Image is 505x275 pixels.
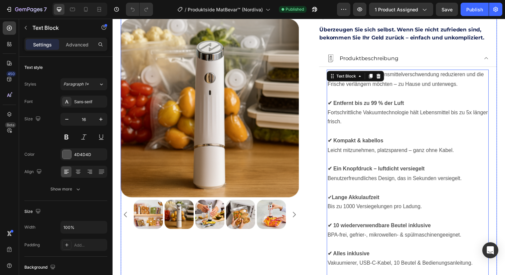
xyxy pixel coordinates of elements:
span: 1 product assigned [375,6,418,13]
div: Size [24,115,42,124]
p: Einfach in der Anwendung. Stark im Ergebnis. [219,255,383,274]
span: / [185,6,186,13]
strong: ✔ Alles inklusive [219,237,262,243]
h2: Überzeugen Sie sich selbst. Wenn Sie nicht zufrieden sind, bekommen Sie Ihr Geld zurück – einfach... [210,7,392,24]
div: 450 [6,71,16,77]
span: Produktside MatBevar™ (Nordiva) [188,6,263,13]
p: BPA-frei, gefrier-, mikrowellen- & spülmaschinengeeignet. [219,197,383,226]
div: Open Intercom Messenger [482,242,498,258]
div: Text Block [227,55,250,61]
div: Background [24,263,57,272]
div: 4D4D4D [74,152,106,158]
div: Undo/Redo [126,3,153,16]
p: Advanced [66,41,89,48]
div: Publish [466,6,483,13]
strong: ✔ Entfernt bis zu 99 % der Luft [219,83,297,89]
div: Text style [24,64,43,71]
p: ✔ Bis zu 1000 Versiegelungen pro Ladung. [219,168,383,197]
button: 1 product assigned [369,3,433,16]
div: Padding [24,242,40,248]
p: Vakuumierer, USB-C-Kabel, 10 Beutel & Bedienungsanleitung. [219,226,383,255]
button: Carousel Next Arrow [181,196,189,204]
div: Add... [74,242,106,248]
button: Save [436,3,458,16]
span: Published [286,6,304,12]
input: Auto [61,221,107,233]
span: Paragraph 1* [63,81,89,87]
div: Styles [24,81,36,87]
p: Benutzerfreundliches Design, das in Sekunden versiegelt. [219,139,383,168]
div: Align [24,167,43,176]
div: Width [24,224,35,230]
strong: Lange Akkulaufzeit [224,179,272,185]
button: Publish [461,3,489,16]
div: Beta [5,122,16,128]
p: 7 [44,5,47,13]
button: Paragraph 1* [60,78,107,90]
strong: ✔ Kompakt & kabellos [219,122,276,127]
p: Produktbeschreibung [232,36,292,45]
span: Save [442,7,453,12]
p: Text Block [32,24,89,32]
button: 7 [3,3,50,16]
strong: ✔ 10 wiederverwendbare Beutel inklusive [219,208,325,214]
strong: ✔ Ein Knopfdruck – luftdicht versiegelt [219,150,319,156]
div: Show more [50,186,81,192]
div: Size [24,207,42,216]
p: Leicht mitzunehmen, platzsparend – ganz ohne Kabel. [219,110,383,139]
iframe: Design area [113,19,505,275]
p: Fortschrittliche Vakuumtechnologie hält Lebensmittel bis zu 5x länger frisch. [219,72,383,110]
p: Perfekt für alle, die Lebensmittelverschwendung reduzieren und die Frische verlängern möchten – z... [219,52,383,72]
div: Sans-serif [74,99,106,105]
div: Color [24,151,35,157]
div: Font [24,99,33,105]
button: Show more [24,183,107,195]
p: Settings [33,41,52,48]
